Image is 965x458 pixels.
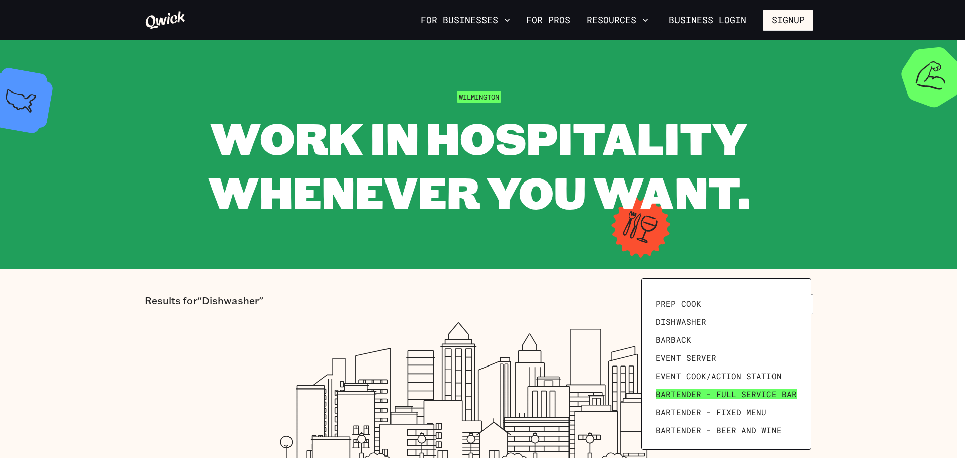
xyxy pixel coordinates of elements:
[656,335,691,345] span: Barback
[656,371,782,381] span: Event Cook/Action Station
[652,289,801,439] ul: Filter by position
[656,353,716,363] span: Event Server
[656,299,701,309] span: Prep Cook
[656,425,782,435] span: Bartender - Beer and Wine
[656,407,766,417] span: Bartender - Fixed Menu
[656,389,797,399] span: Bartender - Full Service Bar
[656,317,706,327] span: Dishwasher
